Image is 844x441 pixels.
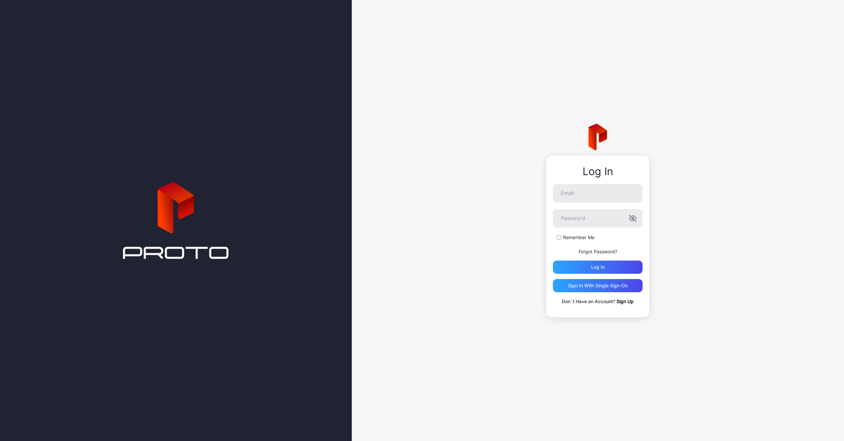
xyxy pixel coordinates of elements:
a: Sign Up [617,299,634,304]
input: Password [553,209,643,228]
a: Forgot Password? [579,249,617,254]
p: Don`t Have an Account? [553,298,643,305]
button: Log in [553,261,643,274]
div: Log In [553,166,643,177]
label: Remember Me [563,234,594,241]
button: Sign in With Single Sign-On [553,279,643,292]
input: Email [553,184,643,203]
div: Sign in With Single Sign-On [568,283,628,288]
button: Password [629,214,637,222]
div: Log in [591,265,605,270]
